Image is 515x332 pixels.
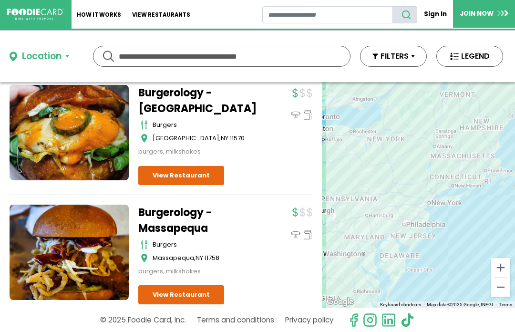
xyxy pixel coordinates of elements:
span: 11570 [230,134,245,143]
img: cutlery_icon.svg [141,240,148,249]
div: burgers, milkshakes [138,267,257,276]
a: Terms [499,302,512,307]
a: Burgerology - Massapequa [138,205,257,236]
span: Massapequa [153,253,194,262]
img: tiktok.svg [400,313,414,327]
div: , [153,253,257,263]
button: LEGEND [436,46,503,67]
a: Terms and conditions [197,311,274,328]
div: burgers [153,120,257,130]
a: Open this area in Google Maps (opens a new window) [324,296,356,308]
div: burgers [153,240,257,249]
span: 11758 [205,253,219,262]
a: Privacy policy [285,311,334,328]
img: dinein_icon.svg [291,110,300,120]
button: FILTERS [360,46,427,67]
img: cutlery_icon.svg [141,120,148,130]
img: pickup_icon.svg [303,110,312,120]
img: linkedin.svg [381,313,396,327]
a: View Restaurant [138,166,224,185]
button: Keyboard shortcuts [380,301,421,308]
span: [GEOGRAPHIC_DATA] [153,134,219,143]
p: © 2025 Foodie Card, Inc. [100,311,186,328]
button: Zoom in [491,258,510,277]
img: map_icon.svg [141,134,148,143]
img: Google [324,296,356,308]
button: search [392,6,417,23]
a: Sign In [417,6,453,22]
img: dinein_icon.svg [291,230,300,239]
img: pickup_icon.svg [303,230,312,239]
span: NY [196,253,203,262]
button: Location [10,50,69,63]
span: NY [221,134,228,143]
input: restaurant search [262,6,393,23]
img: map_icon.svg [141,253,148,263]
div: Location [22,50,62,63]
div: , [153,134,257,143]
button: Zoom out [491,278,510,297]
a: View Restaurant [138,285,224,304]
div: burgers, milkshakes [138,147,257,156]
svg: check us out on facebook [347,313,361,327]
span: Map data ©2025 Google, INEGI [427,302,493,307]
a: Burgerology - [GEOGRAPHIC_DATA] [138,85,257,116]
img: FoodieCard; Eat, Drink, Save, Donate [7,9,64,20]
